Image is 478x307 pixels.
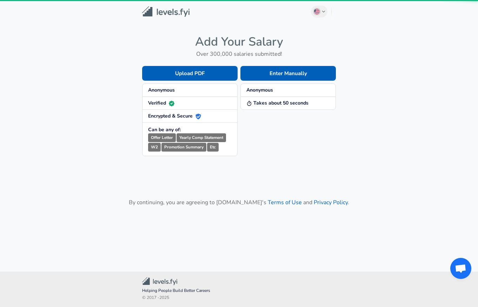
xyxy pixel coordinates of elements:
[148,143,161,152] small: W2
[148,113,201,119] strong: Encrypted & Secure
[311,6,328,18] button: English (US)
[142,49,336,59] h6: Over 300,000 salaries submitted!
[268,199,302,206] a: Terms of Use
[161,143,206,152] small: Promotion Summary
[450,258,471,279] div: Open chat
[314,199,348,206] a: Privacy Policy
[142,294,336,301] span: © 2017 - 2025
[246,100,308,106] strong: Takes about 50 seconds
[142,287,336,294] span: Helping People Build Better Careers
[240,66,336,81] button: Enter Manually
[142,34,336,49] h4: Add Your Salary
[177,133,226,142] small: Yearly Comp Statement
[314,9,320,14] img: English (US)
[148,126,181,133] strong: Can be any of:
[148,87,175,93] strong: Anonymous
[207,143,219,152] small: Etc
[148,100,174,106] strong: Verified
[142,277,177,285] img: Levels.fyi Community
[142,66,238,81] button: Upload PDF
[142,6,190,17] img: Levels.fyi
[148,133,176,142] small: Offer Letter
[246,87,273,93] strong: Anonymous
